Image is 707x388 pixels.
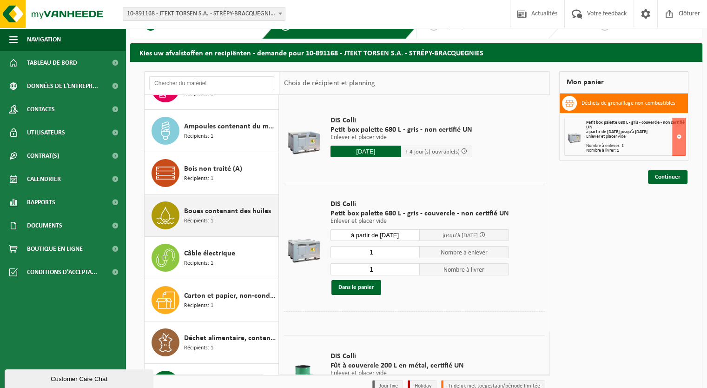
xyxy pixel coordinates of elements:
input: Sélectionnez date [330,229,420,241]
span: DIS Colli [330,116,472,125]
span: Conditions d'accepta... [27,261,97,284]
div: Nombre à livrer: 1 [586,148,686,153]
span: Contrat(s) [27,144,59,167]
span: Récipients: 1 [184,259,213,268]
span: Nombre à livrer [420,263,509,275]
button: Bois non traité (A) Récipients: 1 [145,152,279,194]
span: Bois non traité (A) [184,163,242,174]
span: Petit box palette 680 L - gris - non certifié UN [330,125,472,134]
p: Enlever et placer vide [330,134,472,141]
span: Petit box palette 680 L - gris - couvercle - non certifié UN [586,120,684,130]
span: 10-891168 - JTEKT TORSEN S.A. - STRÉPY-BRACQUEGNIES [123,7,285,20]
span: Documents [27,214,62,237]
span: 10-891168 - JTEKT TORSEN S.A. - STRÉPY-BRACQUEGNIES [123,7,285,21]
span: jusqu'à [DATE] [443,233,478,239]
button: Carton et papier, non-conditionné (industriel) Récipients: 1 [145,279,279,321]
span: Utilisateurs [27,121,65,144]
span: DIS Colli [330,352,472,361]
span: Récipients: 1 [184,132,213,141]
span: Déchet alimentaire, contenant des produits d'origine animale, non emballé, catégorie 3 [184,333,276,344]
span: DIS Colli [330,200,509,209]
span: Petit box palette 680 L - gris - couvercle - non certifié UN [330,209,509,218]
span: Récipients: 1 [184,174,213,183]
span: Nombre à enlever [420,246,509,258]
span: Données de l'entrepr... [27,74,98,98]
div: Choix de récipient et planning [279,72,379,95]
span: Navigation [27,28,61,51]
input: Sélectionnez date [330,146,402,157]
span: Ampoules contenant du mercure [184,121,276,132]
div: Nombre à enlever: 1 [586,144,686,148]
span: Tableau de bord [27,51,77,74]
span: Carton et papier, non-conditionné (industriel) [184,290,276,301]
iframe: chat widget [5,368,155,388]
button: Câble électrique Récipients: 1 [145,237,279,279]
span: Boutique en ligne [27,237,83,261]
button: Ampoules contenant du mercure Récipients: 1 [145,110,279,152]
button: Boues contenant des huiles Récipients: 1 [145,194,279,237]
button: Dans le panier [331,280,381,295]
span: Récipients: 1 [184,301,213,310]
h2: Kies uw afvalstoffen en recipiënten - demande pour 10-891168 - JTEKT TORSEN S.A. - STRÉPY-BRACQUE... [130,43,702,61]
strong: à partir de [DATE] jusqu'à [DATE] [586,129,647,134]
span: Contacts [27,98,55,121]
span: + 4 jour(s) ouvrable(s) [405,149,460,155]
a: Continuer [648,170,687,184]
span: Récipients: 1 [184,217,213,226]
span: Calendrier [27,167,61,191]
button: Déchet alimentaire, contenant des produits d'origine animale, non emballé, catégorie 3 Récipients: 1 [145,321,279,364]
div: Enlever et placer vide [586,134,686,139]
input: Chercher du matériel [149,76,274,90]
div: Mon panier [559,71,688,94]
span: Fût à couvercle 200 L en métal, certifié UN [330,361,472,370]
span: Récipients: 1 [184,344,213,353]
h3: Déchets de grenaillage non-combustibles [581,96,675,111]
span: Boues contenant des huiles [184,206,271,217]
p: Enlever et placer vide [330,370,472,377]
span: Câble électrique [184,248,235,259]
span: Rapports [27,191,55,214]
p: Enlever et placer vide [330,218,509,225]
